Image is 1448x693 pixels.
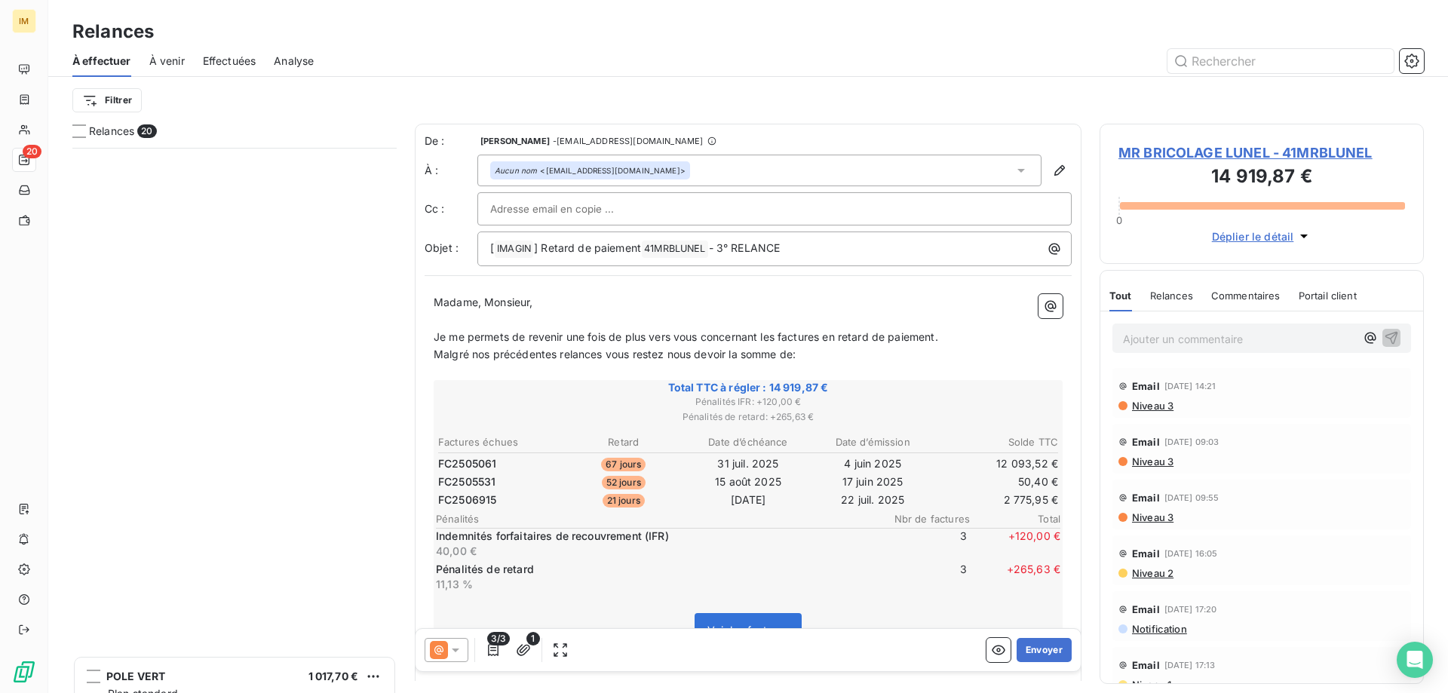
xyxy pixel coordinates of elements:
input: Adresse email en copie ... [490,198,652,220]
span: Portail client [1299,290,1357,302]
span: [PERSON_NAME] [480,136,550,146]
td: 31 juil. 2025 [686,455,809,472]
p: Pénalités de retard [436,562,873,577]
span: À effectuer [72,54,131,69]
td: [DATE] [686,492,809,508]
span: Voir les factures [707,624,789,636]
span: Email [1132,380,1160,392]
span: + 265,63 € [970,562,1060,592]
th: Solde TTC [936,434,1059,450]
span: Niveau 1 [1130,679,1171,691]
td: 22 juil. 2025 [811,492,934,508]
p: Indemnités forfaitaires de recouvrement (IFR) [436,529,873,544]
span: Pénalités IFR : + 120,00 € [436,395,1060,409]
span: 1 [526,632,540,645]
th: Retard [562,434,685,450]
span: [DATE] 09:03 [1164,437,1219,446]
input: Rechercher [1167,49,1394,73]
span: ] Retard de paiement [534,241,641,254]
span: Notification [1130,623,1187,635]
span: 20 [23,145,41,158]
span: + 120,00 € [970,529,1060,559]
span: FC2506915 [438,492,496,507]
span: Niveau 3 [1130,455,1173,468]
th: Date d’échéance [686,434,809,450]
span: 3 [876,562,967,592]
em: Aucun nom [495,165,537,176]
span: Total TTC à régler : 14 919,87 € [436,380,1060,395]
h3: 14 919,87 € [1118,163,1405,193]
td: 15 août 2025 [686,474,809,490]
img: Logo LeanPay [12,660,36,684]
span: [DATE] 16:05 [1164,549,1218,558]
span: FC2505061 [438,456,496,471]
span: Relances [89,124,134,139]
span: Pénalités de retard : + 265,63 € [436,410,1060,424]
span: Nbr de factures [879,513,970,525]
span: Déplier le détail [1212,228,1294,244]
span: Objet : [425,241,459,254]
span: MR BRICOLAGE LUNEL - 41MRBLUNEL [1118,143,1405,163]
span: Je me permets de revenir une fois de plus vers vous concernant les factures en retard de paiement. [434,330,938,343]
div: Open Intercom Messenger [1397,642,1433,678]
button: Déplier le détail [1207,228,1317,245]
span: Email [1132,492,1160,504]
span: POLE VERT [106,670,165,682]
span: IMAGIN [495,241,533,258]
span: [DATE] 17:20 [1164,605,1217,614]
span: - 3° RELANCE [709,241,781,254]
span: [DATE] 14:21 [1164,382,1216,391]
span: Pénalités [436,513,879,525]
span: 67 jours [601,458,646,471]
td: 12 093,52 € [936,455,1059,472]
div: grid [72,148,397,693]
span: Niveau 3 [1130,400,1173,412]
span: 41MRBLUNEL [642,241,708,258]
button: Envoyer [1017,638,1072,662]
span: Tout [1109,290,1132,302]
span: Email [1132,603,1160,615]
span: 21 jours [603,494,645,507]
span: 52 jours [602,476,646,489]
span: Relances [1150,290,1193,302]
span: Madame, Monsieur, [434,296,533,308]
span: Effectuées [203,54,256,69]
div: <[EMAIL_ADDRESS][DOMAIN_NAME]> [495,165,686,176]
span: À venir [149,54,185,69]
span: - [EMAIL_ADDRESS][DOMAIN_NAME] [553,136,703,146]
span: 3/3 [487,632,510,645]
th: Date d’émission [811,434,934,450]
h3: Relances [72,18,154,45]
span: Analyse [274,54,314,69]
span: Niveau 2 [1130,567,1173,579]
span: Commentaires [1211,290,1281,302]
span: Email [1132,547,1160,560]
span: Email [1132,436,1160,448]
span: [DATE] 09:55 [1164,493,1219,502]
label: À : [425,163,477,178]
td: 4 juin 2025 [811,455,934,472]
td: 2 775,95 € [936,492,1059,508]
span: [DATE] 17:13 [1164,661,1216,670]
span: 1 017,70 € [308,670,359,682]
span: 3 [876,529,967,559]
td: 17 juin 2025 [811,474,934,490]
span: FC2505531 [438,474,495,489]
span: Total [970,513,1060,525]
button: Filtrer [72,88,142,112]
td: 50,40 € [936,474,1059,490]
p: 11,13 % [436,577,873,592]
p: 40,00 € [436,544,873,559]
span: De : [425,133,477,149]
span: Malgré nos précédentes relances vous restez nous devoir la somme de: [434,348,796,360]
span: Niveau 3 [1130,511,1173,523]
div: IM [12,9,36,33]
th: Factures échues [437,434,560,450]
span: 20 [137,124,156,138]
span: Email [1132,659,1160,671]
label: Cc : [425,201,477,216]
span: 0 [1116,214,1122,226]
span: [ [490,241,494,254]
